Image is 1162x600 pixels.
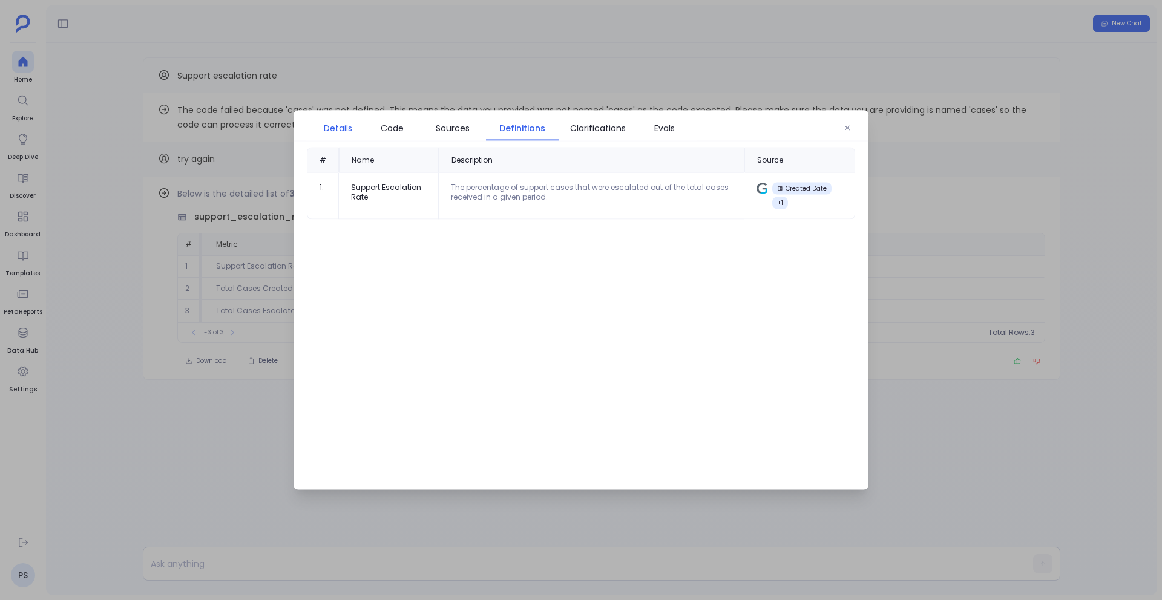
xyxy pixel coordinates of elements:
div: Created Date [777,185,827,192]
div: Source [757,155,783,165]
div: + 1 [772,197,788,209]
span: Definitions [499,122,545,135]
div: Description [451,155,493,165]
span: Evals [654,122,675,135]
div: # [320,155,326,165]
span: 1. [320,182,324,192]
div: The percentage of support cases that were escalated out of the total cases received in a given pe... [451,183,732,202]
span: Code [381,122,404,135]
div: Support Escalation Rate [351,183,426,202]
span: Details [324,122,352,135]
span: Clarifications [570,122,626,135]
span: Sources [436,122,470,135]
div: Name [352,155,374,165]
